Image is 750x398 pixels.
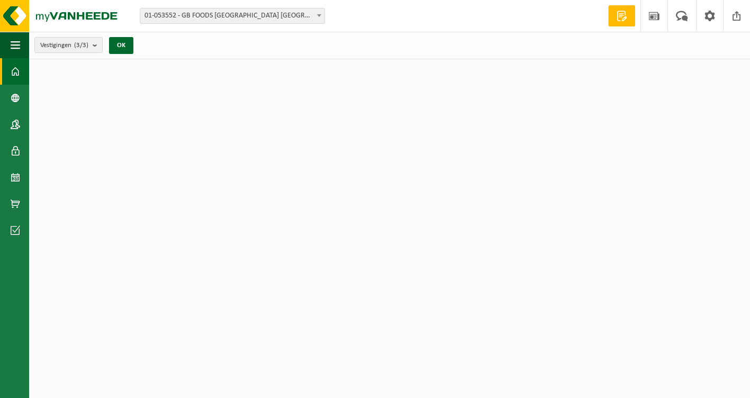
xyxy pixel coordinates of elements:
span: Vestigingen [40,38,88,53]
span: 01-053552 - GB FOODS BELGIUM NV - PUURS-SINT-AMANDS [140,8,325,24]
span: 01-053552 - GB FOODS BELGIUM NV - PUURS-SINT-AMANDS [140,8,324,23]
button: OK [109,37,133,54]
button: Vestigingen(3/3) [34,37,103,53]
count: (3/3) [74,42,88,49]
